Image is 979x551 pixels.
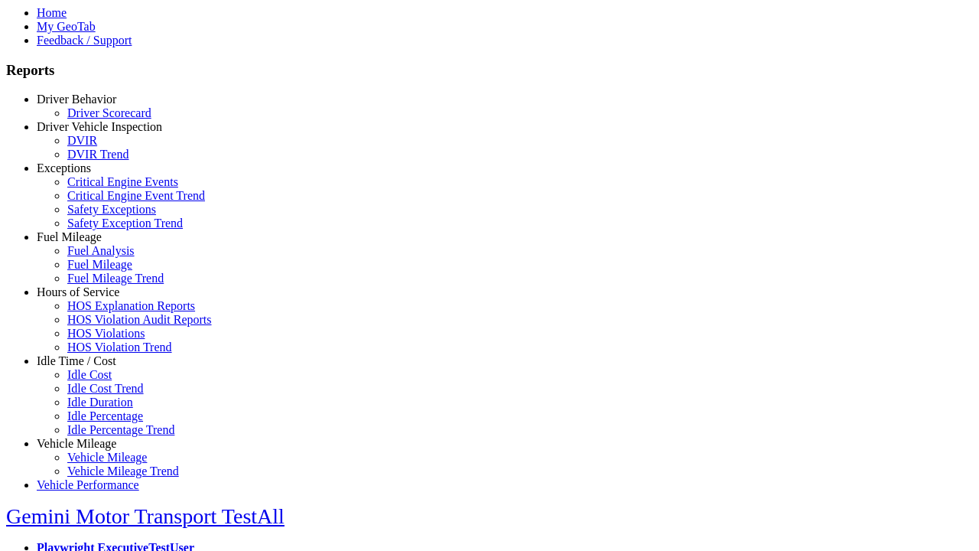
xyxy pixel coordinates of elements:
a: Home [37,6,67,19]
a: HOS Violation Audit Reports [67,313,212,326]
a: Idle Cost Trend [67,382,144,395]
a: DVIR Trend [67,148,128,161]
a: Idle Time / Cost [37,354,116,367]
a: DVIR [67,134,97,147]
a: Vehicle Performance [37,478,139,491]
a: Exceptions [37,161,91,174]
a: HOS Violation Trend [67,341,172,354]
a: Driver Vehicle Inspection [37,120,162,133]
a: HOS Violations [67,327,145,340]
a: HOS Explanation Reports [67,299,195,312]
a: Idle Cost [67,368,112,381]
a: Driver Scorecard [67,106,151,119]
a: Critical Engine Event Trend [67,189,205,202]
a: Idle Percentage Trend [67,423,174,436]
a: Fuel Mileage [67,258,132,271]
a: Vehicle Mileage Trend [67,465,179,478]
a: Safety Exception Trend [67,217,183,230]
a: Driver Behavior [37,93,116,106]
a: Fuel Analysis [67,244,135,257]
a: My GeoTab [37,20,96,33]
a: Hours of Service [37,285,119,298]
h3: Reports [6,62,973,79]
a: Fuel Mileage [37,230,102,243]
a: Feedback / Support [37,34,132,47]
a: Idle Percentage [67,409,143,422]
a: Gemini Motor Transport TestAll [6,504,285,528]
a: Critical Engine Events [67,175,178,188]
a: Safety Exceptions [67,203,156,216]
a: Fuel Mileage Trend [67,272,164,285]
a: Idle Duration [67,396,133,409]
a: Vehicle Mileage [37,437,116,450]
a: Vehicle Mileage [67,451,147,464]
